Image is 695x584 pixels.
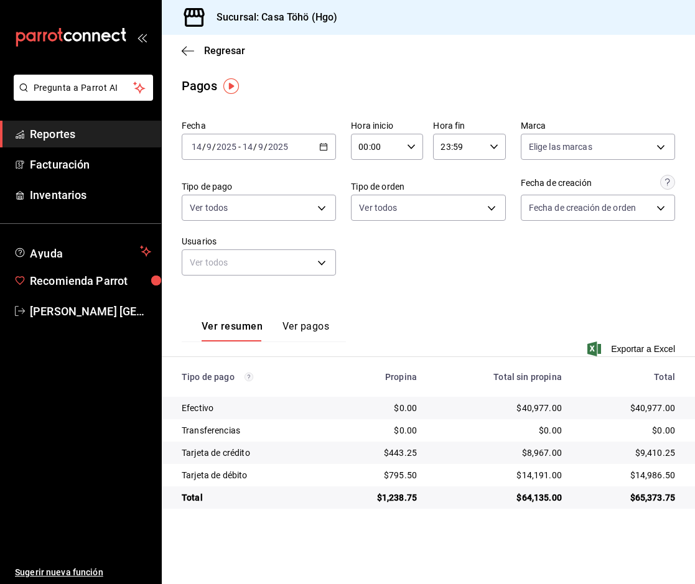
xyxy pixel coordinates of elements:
[182,372,319,382] div: Tipo de pago
[338,447,417,459] div: $443.25
[223,78,239,94] img: Tooltip marker
[338,491,417,504] div: $1,238.75
[182,76,217,95] div: Pagos
[182,402,319,414] div: Efectivo
[437,491,562,504] div: $64,135.00
[338,424,417,437] div: $0.00
[182,182,336,191] label: Tipo de pago
[582,372,675,382] div: Total
[30,187,151,203] span: Inventarios
[216,142,237,152] input: ----
[191,142,202,152] input: --
[182,237,336,246] label: Usuarios
[338,402,417,414] div: $0.00
[437,424,562,437] div: $0.00
[182,469,319,481] div: Tarjeta de débito
[338,372,417,382] div: Propina
[582,469,675,481] div: $14,986.50
[258,142,264,152] input: --
[529,141,592,153] span: Elige las marcas
[437,447,562,459] div: $8,967.00
[359,202,397,214] span: Ver todos
[182,45,245,57] button: Regresar
[30,303,151,320] span: [PERSON_NAME] [GEOGRAPHIC_DATA][PERSON_NAME]
[202,142,206,152] span: /
[182,121,336,130] label: Fecha
[182,447,319,459] div: Tarjeta de crédito
[582,491,675,504] div: $65,373.75
[30,126,151,142] span: Reportes
[212,142,216,152] span: /
[204,45,245,57] span: Regresar
[242,142,253,152] input: --
[437,469,562,481] div: $14,191.00
[590,341,675,356] button: Exportar a Excel
[582,447,675,459] div: $9,410.25
[268,142,289,152] input: ----
[433,121,505,130] label: Hora fin
[582,402,675,414] div: $40,977.00
[253,142,257,152] span: /
[582,424,675,437] div: $0.00
[182,249,336,276] div: Ver todos
[30,156,151,173] span: Facturación
[34,81,134,95] span: Pregunta a Parrot AI
[30,272,151,289] span: Recomienda Parrot
[182,491,319,504] div: Total
[9,90,153,103] a: Pregunta a Parrot AI
[207,10,337,25] h3: Sucursal: Casa Töhö (Hgo)
[529,202,636,214] span: Fecha de creación de orden
[202,320,329,341] div: navigation tabs
[202,320,263,341] button: Ver resumen
[282,320,329,341] button: Ver pagos
[15,566,151,579] span: Sugerir nueva función
[338,469,417,481] div: $795.50
[521,177,592,190] div: Fecha de creación
[351,182,505,191] label: Tipo de orden
[437,402,562,414] div: $40,977.00
[206,142,212,152] input: --
[264,142,268,152] span: /
[137,32,147,42] button: open_drawer_menu
[238,142,241,152] span: -
[190,202,228,214] span: Ver todos
[245,373,253,381] svg: Los pagos realizados con Pay y otras terminales son montos brutos.
[14,75,153,101] button: Pregunta a Parrot AI
[182,424,319,437] div: Transferencias
[30,244,135,259] span: Ayuda
[351,121,423,130] label: Hora inicio
[437,372,562,382] div: Total sin propina
[521,121,675,130] label: Marca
